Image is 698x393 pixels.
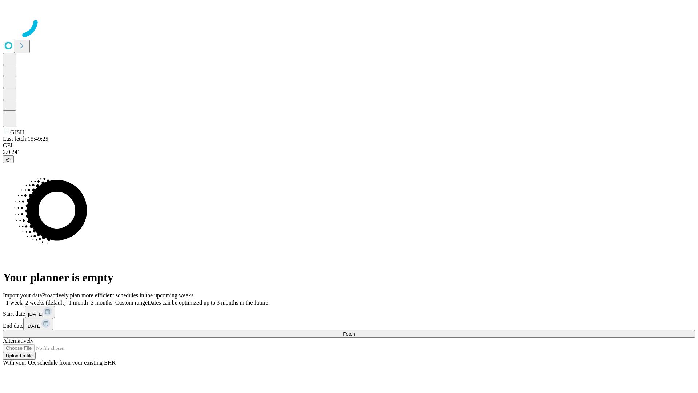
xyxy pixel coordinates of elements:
[26,323,41,329] span: [DATE]
[25,306,55,318] button: [DATE]
[148,299,269,306] span: Dates can be optimized up to 3 months in the future.
[3,306,695,318] div: Start date
[3,292,42,298] span: Import your data
[3,352,36,360] button: Upload a file
[3,330,695,338] button: Fetch
[3,318,695,330] div: End date
[3,136,48,142] span: Last fetch: 15:49:25
[3,149,695,155] div: 2.0.241
[343,331,355,337] span: Fetch
[23,318,53,330] button: [DATE]
[28,311,43,317] span: [DATE]
[6,156,11,162] span: @
[25,299,66,306] span: 2 weeks (default)
[10,129,24,135] span: GJSH
[91,299,112,306] span: 3 months
[115,299,148,306] span: Custom range
[6,299,23,306] span: 1 week
[3,142,695,149] div: GEI
[3,271,695,284] h1: Your planner is empty
[3,338,33,344] span: Alternatively
[3,360,116,366] span: With your OR schedule from your existing EHR
[42,292,195,298] span: Proactively plan more efficient schedules in the upcoming weeks.
[69,299,88,306] span: 1 month
[3,155,14,163] button: @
